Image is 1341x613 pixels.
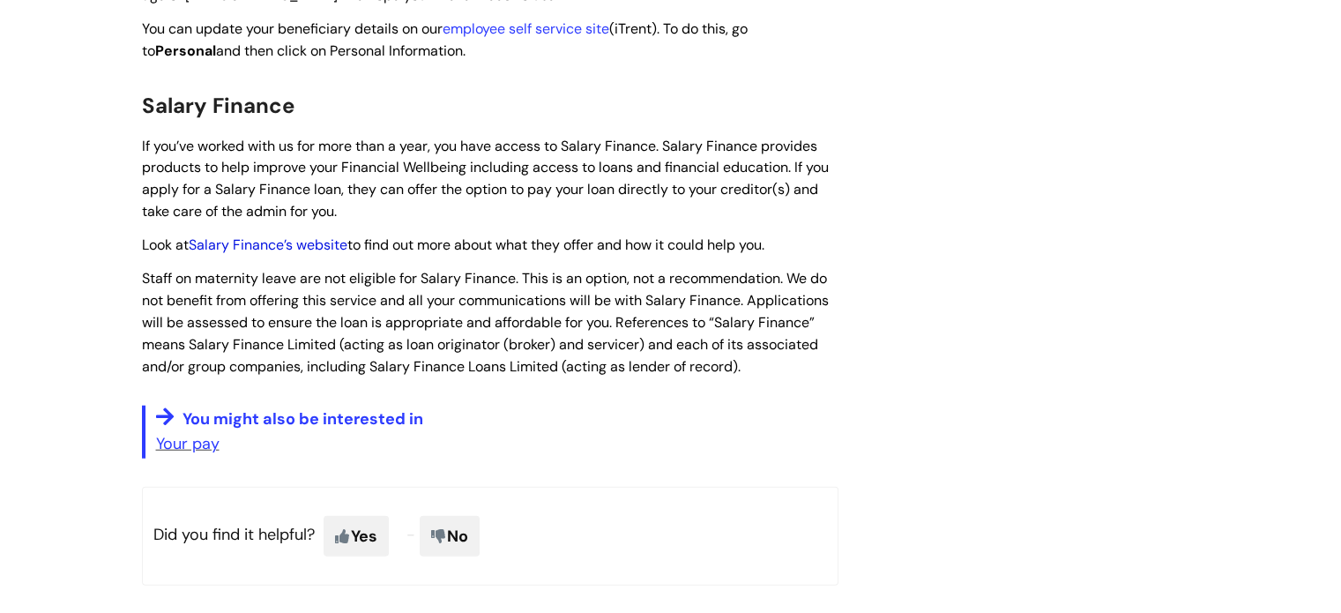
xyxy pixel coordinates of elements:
span: and then click on Personal Information. [216,41,466,60]
span: If you’ve worked with us for more than a year, you have access to Salary Finance. Salary Finance ... [142,137,829,221]
a: employee self service site [443,19,609,38]
span: Salary Finance [142,92,294,119]
span: You can update your beneficiary details on our (iTrent). To do this, go to [142,19,748,60]
span: Staff on maternity leave are not eligible for Salary Finance. This is an option, not a recommenda... [142,269,829,375]
a: Your pay [156,433,220,454]
span: Personal [155,41,216,60]
a: Salary Finance’s website [189,235,347,254]
span: Yes [324,516,389,557]
p: Did you find it helpful? [142,487,838,586]
span: No [420,516,480,557]
span: Look at to find out more about what they offer and how it could help you. [142,235,764,254]
span: You might also be interested in [183,408,423,430]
